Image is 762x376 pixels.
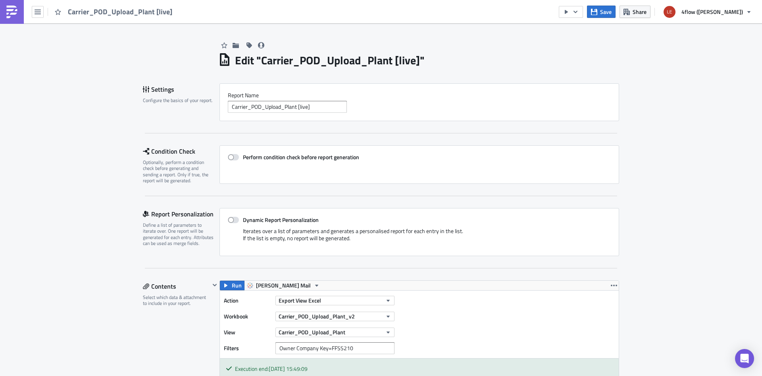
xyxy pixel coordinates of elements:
[224,310,271,322] label: Workbook
[143,222,214,247] div: Define a list of parameters to iterate over. One report will be generated for each entry. Attribu...
[228,228,611,248] div: Iterates over a list of parameters and generates a personalised report for each entry in the list...
[600,8,612,16] span: Save
[633,8,647,16] span: Share
[279,312,355,320] span: Carrier_POD_Upload_Plant_v2
[143,83,219,95] div: Settings
[143,208,219,220] div: Report Personalization
[143,294,210,307] div: Select which data & attachment to include in your report.
[232,281,242,290] span: Run
[275,342,394,354] input: Filter1=Value1&...
[143,97,214,103] div: Configure the basics of your report.
[244,281,323,290] button: [PERSON_NAME] Mail
[735,349,754,368] div: Open Intercom Messenger
[275,312,394,321] button: Carrier_POD_Upload_Plant_v2
[663,5,676,19] img: Avatar
[143,159,214,184] div: Optionally, perform a condition check before generating and sending a report. Only if true, the r...
[243,216,319,224] strong: Dynamic Report Personalization
[279,328,345,336] span: Carrier_POD_Upload_Plant
[68,7,173,16] span: Carrier_POD_Upload_Plant [live]
[6,6,18,18] img: PushMetrics
[143,280,210,292] div: Contents
[256,281,311,290] span: [PERSON_NAME] Mail
[587,6,616,18] button: Save
[228,92,611,99] label: Report Nam﻿e
[224,295,271,307] label: Action
[235,364,613,373] div: Execution end: [DATE] 15:49:09
[659,3,756,21] button: 4flow ([PERSON_NAME])
[220,281,244,290] button: Run
[681,8,743,16] span: 4flow ([PERSON_NAME])
[210,280,219,290] button: Hide content
[275,328,394,337] button: Carrier_POD_Upload_Plant
[143,145,219,157] div: Condition Check
[235,53,425,67] h1: Edit " Carrier_POD_Upload_Plant [live] "
[243,153,359,161] strong: Perform condition check before report generation
[224,342,271,354] label: Filters
[279,296,321,305] span: Export View Excel
[224,326,271,338] label: View
[275,296,394,305] button: Export View Excel
[620,6,650,18] button: Share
